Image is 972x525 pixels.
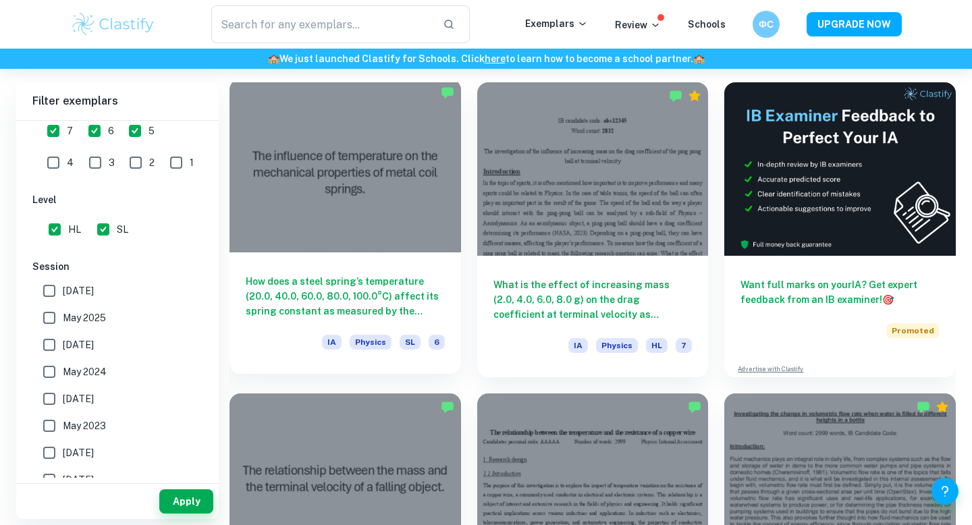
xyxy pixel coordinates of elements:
[807,12,902,36] button: UPGRADE NOW
[108,123,114,138] span: 6
[63,391,94,406] span: [DATE]
[246,274,445,319] h6: How does a steel spring’s temperature (20.0, 40.0, 60.0, 80.0, 100.0°C) affect its spring constan...
[917,400,930,414] img: Marked
[67,123,73,138] span: 7
[70,11,156,38] img: Clastify logo
[485,53,506,64] a: here
[738,364,803,374] a: Advertise with Clastify
[63,337,94,352] span: [DATE]
[886,323,940,338] span: Promoted
[230,82,461,377] a: How does a steel spring’s temperature (20.0, 40.0, 60.0, 80.0, 100.0°C) affect its spring constan...
[16,82,219,120] h6: Filter exemplars
[63,418,106,433] span: May 2023
[68,222,81,237] span: HL
[211,5,432,43] input: Search for any exemplars...
[724,82,956,256] img: Thumbnail
[753,11,780,38] button: ФС
[759,17,774,32] h6: ФС
[646,338,668,353] span: HL
[688,89,701,103] div: Premium
[676,338,692,353] span: 7
[63,472,94,487] span: [DATE]
[669,89,682,103] img: Marked
[190,155,194,170] span: 1
[3,51,969,66] h6: We just launched Clastify for Schools. Click to learn how to become a school partner.
[688,400,701,414] img: Marked
[350,335,391,350] span: Physics
[477,82,709,377] a: What is the effect of increasing mass (2.0, 4.0, 6.0, 8.0 g) on the drag coefficient at terminal ...
[159,489,213,514] button: Apply
[441,86,454,99] img: Marked
[724,82,956,377] a: Want full marks on yourIA? Get expert feedback from an IB examiner!PromotedAdvertise with Clastify
[693,53,705,64] span: 🏫
[32,259,202,274] h6: Session
[441,400,454,414] img: Marked
[63,364,107,379] span: May 2024
[322,335,342,350] span: IA
[32,192,202,207] h6: Level
[117,222,128,237] span: SL
[932,478,959,505] button: Help and Feedback
[63,310,106,325] span: May 2025
[63,283,94,298] span: [DATE]
[149,155,155,170] span: 2
[109,155,115,170] span: 3
[67,155,74,170] span: 4
[63,445,94,460] span: [DATE]
[688,19,726,30] a: Schools
[596,338,638,353] span: Physics
[148,123,155,138] span: 5
[615,18,661,32] p: Review
[882,294,894,305] span: 🎯
[568,338,588,353] span: IA
[740,277,940,307] h6: Want full marks on your IA ? Get expert feedback from an IB examiner!
[936,400,949,414] div: Premium
[400,335,421,350] span: SL
[525,16,588,31] p: Exemplars
[493,277,693,322] h6: What is the effect of increasing mass (2.0, 4.0, 6.0, 8.0 g) on the drag coefficient at terminal ...
[268,53,279,64] span: 🏫
[429,335,445,350] span: 6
